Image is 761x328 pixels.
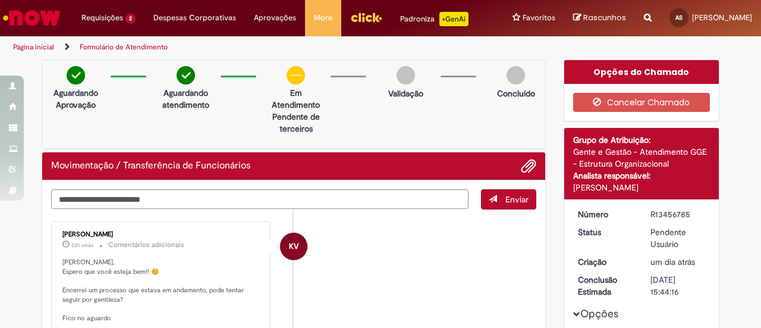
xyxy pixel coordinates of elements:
[523,12,555,24] span: Favoritos
[650,256,706,268] div: 28/08/2025 10:44:12
[650,257,695,267] span: um dia atrás
[569,208,642,220] dt: Número
[71,242,93,249] time: 28/08/2025 15:51:49
[692,13,752,23] span: [PERSON_NAME]
[287,66,305,85] img: circle-minus.png
[280,233,307,260] div: Karine Vieira
[650,208,706,220] div: R13456785
[573,93,710,112] button: Cancelar Chamado
[583,12,626,23] span: Rascunhos
[51,161,250,171] h2: Movimentação / Transferência de Funcionários Histórico de tíquete
[71,242,93,249] span: 22h atrás
[573,146,710,170] div: Gente e Gestão - Atendimento GGE - Estrutura Organizacional
[650,257,695,267] time: 28/08/2025 10:44:12
[1,6,62,30] img: ServiceNow
[51,189,468,209] textarea: Digite sua mensagem aqui...
[254,12,296,24] span: Aprovações
[350,8,382,26] img: click_logo_yellow_360x200.png
[62,258,260,323] p: [PERSON_NAME], Espero que você esteja bem!! 😊 Encerrei um processo que estava em andamento, pode ...
[125,14,136,24] span: 2
[569,226,642,238] dt: Status
[400,12,468,26] div: Padroniza
[62,231,260,238] div: [PERSON_NAME]
[573,134,710,146] div: Grupo de Atribuição:
[9,36,498,58] ul: Trilhas de página
[289,232,298,261] span: KV
[650,274,706,298] div: [DATE] 15:44:16
[267,87,325,111] p: Em Atendimento
[505,194,529,205] span: Enviar
[81,12,123,24] span: Requisições
[439,12,468,26] p: +GenAi
[650,226,706,250] div: Pendente Usuário
[397,66,415,85] img: img-circle-grey.png
[675,14,683,21] span: AS
[573,170,710,182] div: Analista responsável:
[177,66,195,85] img: check-circle-green.png
[569,256,642,268] dt: Criação
[47,87,105,111] p: Aguardando Aprovação
[67,66,85,85] img: check-circle-green.png
[267,111,325,135] p: Pendente de terceiros
[157,87,215,111] p: Aguardando atendimento
[573,13,626,24] a: Rascunhos
[521,158,536,174] button: Adicionar anexos
[564,60,719,84] div: Opções do Chamado
[153,12,236,24] span: Despesas Corporativas
[573,182,710,193] div: [PERSON_NAME]
[13,42,54,52] a: Página inicial
[507,66,525,85] img: img-circle-grey.png
[569,274,642,298] dt: Conclusão Estimada
[388,88,423,99] p: Validação
[314,12,332,24] span: More
[80,42,168,52] a: Formulário de Atendimento
[497,88,535,99] p: Concluído
[481,189,536,210] button: Enviar
[108,240,184,250] small: Comentários adicionais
